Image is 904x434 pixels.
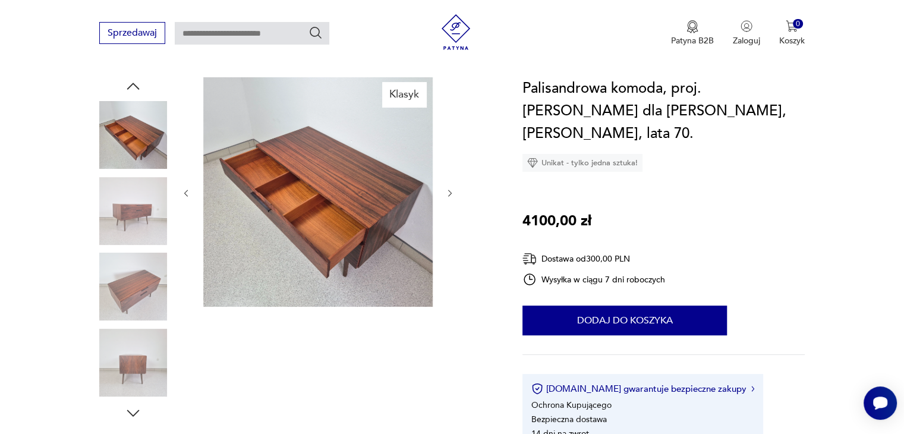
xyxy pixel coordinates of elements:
a: Sprzedawaj [99,30,165,38]
img: Ikona diamentu [527,158,538,168]
div: Dostawa od 300,00 PLN [522,251,665,266]
img: Zdjęcie produktu Palisandrowa komoda, proj. Ib Kofod Larsen dla Faarup, Dania, lata 70. [203,77,433,307]
img: Patyna - sklep z meblami i dekoracjami vintage [438,14,474,50]
li: Bezpieczna dostawa [531,414,607,425]
h1: Palisandrowa komoda, proj. [PERSON_NAME] dla [PERSON_NAME], [PERSON_NAME], lata 70. [522,77,805,145]
img: Zdjęcie produktu Palisandrowa komoda, proj. Ib Kofod Larsen dla Faarup, Dania, lata 70. [99,253,167,320]
button: Patyna B2B [671,20,714,46]
img: Ikona strzałki w prawo [751,386,755,392]
button: Zaloguj [733,20,760,46]
div: Wysyłka w ciągu 7 dni roboczych [522,272,665,287]
p: Zaloguj [733,35,760,46]
button: Dodaj do koszyka [522,306,727,335]
a: Ikona medaluPatyna B2B [671,20,714,46]
img: Ikona medalu [686,20,698,33]
p: Patyna B2B [671,35,714,46]
img: Ikona dostawy [522,251,537,266]
button: [DOMAIN_NAME] gwarantuje bezpieczne zakupy [531,383,754,395]
img: Ikonka użytkownika [741,20,752,32]
img: Zdjęcie produktu Palisandrowa komoda, proj. Ib Kofod Larsen dla Faarup, Dania, lata 70. [99,177,167,245]
div: Unikat - tylko jedna sztuka! [522,154,642,172]
img: Zdjęcie produktu Palisandrowa komoda, proj. Ib Kofod Larsen dla Faarup, Dania, lata 70. [99,329,167,397]
img: Ikona koszyka [786,20,798,32]
div: Klasyk [382,82,426,107]
p: Koszyk [779,35,805,46]
div: 0 [793,19,803,29]
button: Szukaj [308,26,323,40]
iframe: Smartsupp widget button [864,386,897,420]
img: Zdjęcie produktu Palisandrowa komoda, proj. Ib Kofod Larsen dla Faarup, Dania, lata 70. [99,101,167,169]
button: 0Koszyk [779,20,805,46]
li: Ochrona Kupującego [531,400,612,411]
img: Ikona certyfikatu [531,383,543,395]
p: 4100,00 zł [522,210,591,232]
button: Sprzedawaj [99,22,165,44]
